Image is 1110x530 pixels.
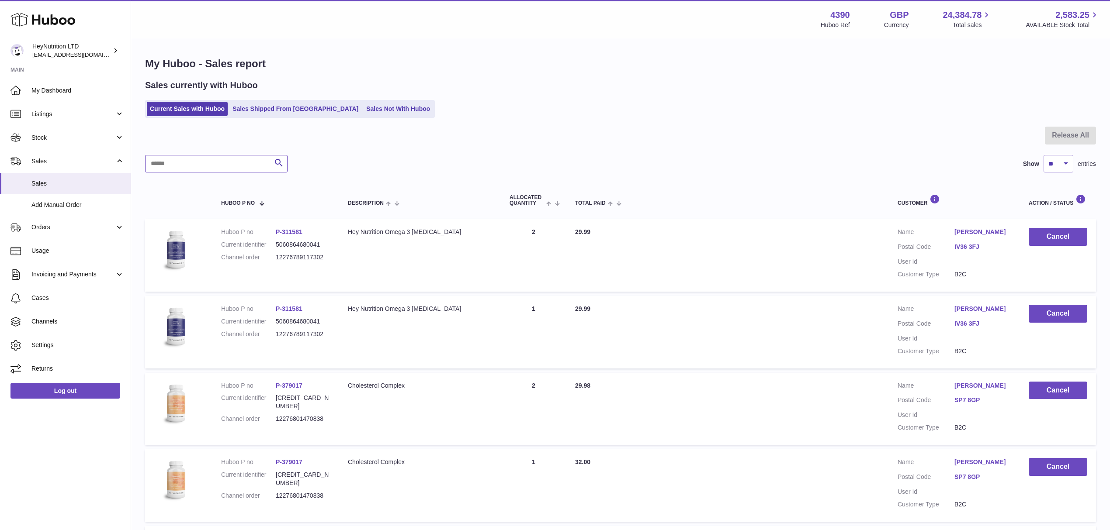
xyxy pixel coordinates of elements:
[954,347,1011,355] dd: B2C
[221,394,276,410] dt: Current identifier
[276,492,330,500] dd: 12276801470838
[276,394,330,410] dd: [CREDIT_CARD_NUMBER]
[954,423,1011,432] dd: B2C
[276,330,330,338] dd: 12276789117302
[229,102,361,116] a: Sales Shipped From [GEOGRAPHIC_DATA]
[890,9,909,21] strong: GBP
[221,228,276,236] dt: Huboo P no
[1026,9,1100,29] a: 2,583.25 AVAILABLE Stock Total
[575,382,590,389] span: 29.98
[31,201,124,209] span: Add Manual Order
[348,200,384,206] span: Description
[31,110,115,118] span: Listings
[31,270,115,279] span: Invoicing and Payments
[1029,228,1087,246] button: Cancel
[221,382,276,390] dt: Huboo P no
[31,157,115,165] span: Sales
[953,21,992,29] span: Total sales
[221,471,276,487] dt: Current identifier
[898,270,954,279] dt: Customer Type
[276,228,302,235] a: P-311581
[954,320,1011,328] a: IV36 3FJ
[221,330,276,338] dt: Channel order
[1029,382,1087,399] button: Cancel
[31,247,124,255] span: Usage
[1023,160,1039,168] label: Show
[954,458,1011,466] a: [PERSON_NAME]
[898,258,954,266] dt: User Id
[898,228,954,238] dt: Name
[363,102,433,116] a: Sales Not With Huboo
[1055,9,1089,21] span: 2,583.25
[510,195,544,206] span: ALLOCATED Quantity
[954,243,1011,251] a: IV36 3FJ
[1029,458,1087,476] button: Cancel
[943,9,992,29] a: 24,384.78 Total sales
[821,21,850,29] div: Huboo Ref
[898,396,954,406] dt: Postal Code
[221,415,276,423] dt: Channel order
[348,228,492,236] div: Hey Nutrition Omega 3 [MEDICAL_DATA]
[31,341,124,349] span: Settings
[884,21,909,29] div: Currency
[154,382,198,425] img: 43901725566350.jpg
[276,241,330,249] dd: 5060864680041
[154,458,198,502] img: 43901725566350.jpg
[501,219,566,292] td: 2
[221,305,276,313] dt: Huboo P no
[221,317,276,326] dt: Current identifier
[954,228,1011,236] a: [PERSON_NAME]
[147,102,228,116] a: Current Sales with Huboo
[943,9,982,21] span: 24,384.78
[221,200,255,206] span: Huboo P no
[830,9,850,21] strong: 4390
[145,57,1096,71] h1: My Huboo - Sales report
[10,44,24,57] img: info@heynutrition.com
[898,347,954,355] dt: Customer Type
[898,334,954,343] dt: User Id
[1029,194,1087,206] div: Action / Status
[898,382,954,392] dt: Name
[348,458,492,466] div: Cholesterol Complex
[10,383,120,399] a: Log out
[31,134,115,142] span: Stock
[898,423,954,432] dt: Customer Type
[276,253,330,262] dd: 12276789117302
[276,471,330,487] dd: [CREDIT_CARD_NUMBER]
[31,86,124,95] span: My Dashboard
[898,194,1011,206] div: Customer
[221,241,276,249] dt: Current identifier
[1029,305,1087,323] button: Cancel
[31,223,115,231] span: Orders
[954,382,1011,390] a: [PERSON_NAME]
[31,365,124,373] span: Returns
[1026,21,1100,29] span: AVAILABLE Stock Total
[154,228,198,272] img: 43901725567192.jpeg
[276,458,302,465] a: P-379017
[898,320,954,330] dt: Postal Code
[31,179,124,188] span: Sales
[575,458,590,465] span: 32.00
[898,500,954,509] dt: Customer Type
[898,411,954,419] dt: User Id
[575,305,590,312] span: 29.99
[31,317,124,326] span: Channels
[221,492,276,500] dt: Channel order
[575,228,590,235] span: 29.99
[898,243,954,253] dt: Postal Code
[954,305,1011,313] a: [PERSON_NAME]
[501,296,566,368] td: 1
[154,305,198,348] img: 43901725567192.jpeg
[32,51,128,58] span: [EMAIL_ADDRESS][DOMAIN_NAME]
[31,294,124,302] span: Cases
[348,382,492,390] div: Cholesterol Complex
[954,500,1011,509] dd: B2C
[501,373,566,445] td: 2
[221,458,276,466] dt: Huboo P no
[276,382,302,389] a: P-379017
[1078,160,1096,168] span: entries
[898,305,954,315] dt: Name
[898,488,954,496] dt: User Id
[898,458,954,468] dt: Name
[221,253,276,262] dt: Channel order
